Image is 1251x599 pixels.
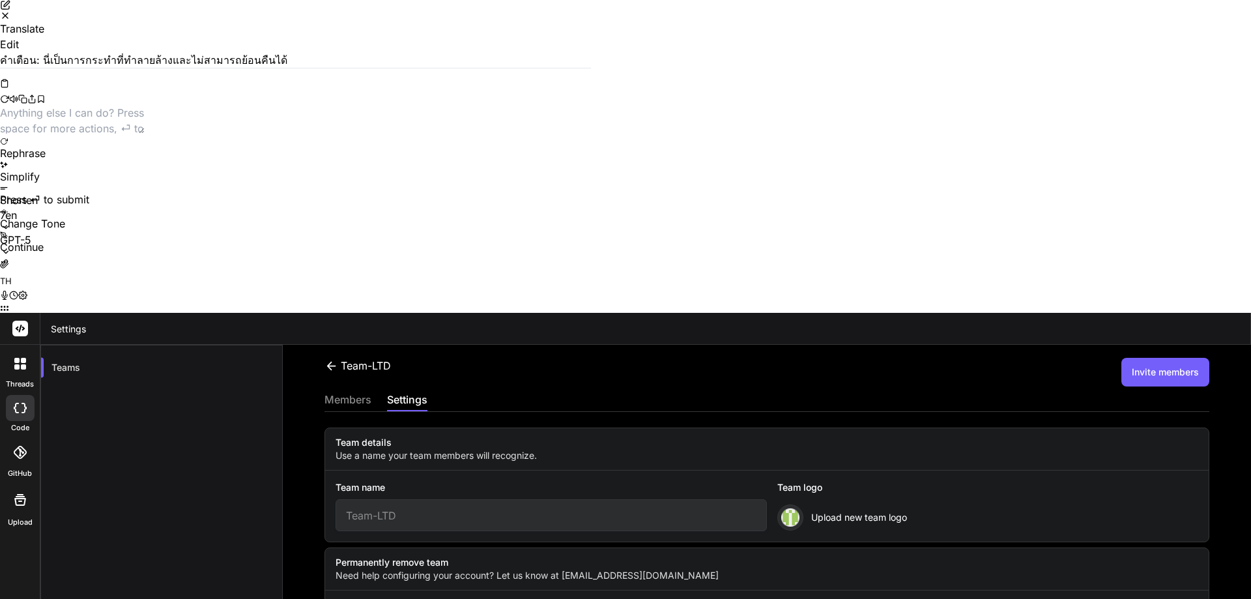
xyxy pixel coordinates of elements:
[9,95,18,104] button: Read aloud
[781,508,799,527] img: logo
[6,379,34,390] label: threads
[324,358,391,373] div: Team-LTD
[336,499,767,531] input: Enter Team name
[27,95,36,104] button: Share
[336,481,385,499] label: Team name
[8,468,32,479] label: GitHub
[387,392,427,410] div: settings
[325,556,1209,569] label: Permanently remove team
[1121,358,1209,387] button: Invite members
[325,449,1209,462] label: Use a name your team members will recognize.
[325,436,1209,449] label: Team details
[777,481,902,504] div: Team logo
[324,392,371,410] div: members
[325,569,1209,582] label: Need help configuring your account? Let us know at [EMAIL_ADDRESS][DOMAIN_NAME]
[18,95,27,104] button: Copy conversation
[11,422,29,433] label: code
[811,511,907,524] span: Upload new team logo
[8,517,33,528] label: Upload
[36,95,46,104] button: Bookmark chat
[41,353,282,382] div: Teams
[40,313,1251,345] header: Settings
